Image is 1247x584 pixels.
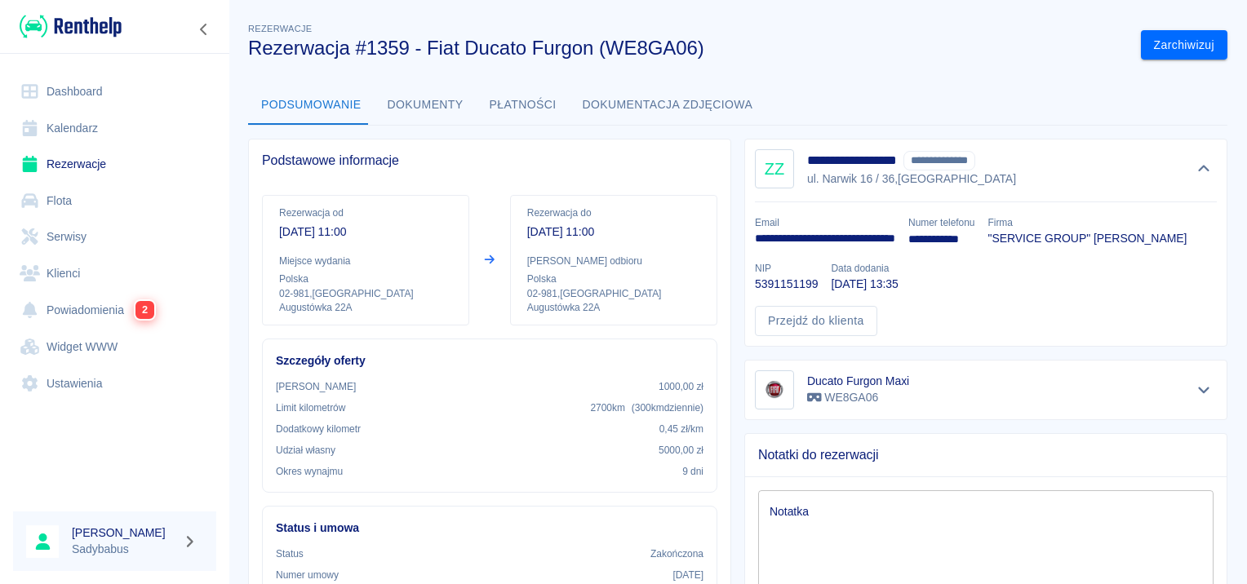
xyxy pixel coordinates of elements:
p: Limit kilometrów [276,400,345,415]
a: Rezerwacje [13,146,216,183]
button: Płatności [477,86,570,125]
a: Ustawienia [13,365,216,402]
h6: [PERSON_NAME] [72,524,176,541]
p: NIP [755,261,818,276]
p: Firma [987,215,1187,230]
p: Rezerwacja do [527,206,700,220]
h6: Szczegóły oferty [276,352,703,369]
p: Miejsce wydania [279,254,452,268]
a: Dashboard [13,73,216,110]
span: ( 300 km dziennie ) [632,402,703,414]
a: Flota [13,183,216,219]
button: Pokaż szczegóły [1191,378,1218,401]
p: Udział własny [276,443,335,458]
p: Rezerwacja od [279,206,452,220]
p: Polska [279,272,452,286]
a: Przejdź do klienta [755,306,877,336]
p: 5391151199 [755,276,818,293]
p: 9 dni [682,464,703,479]
p: Polska [527,272,700,286]
button: Zarchiwizuj [1141,30,1227,60]
span: Podstawowe informacje [262,153,717,169]
p: 0,45 zł /km [659,422,703,436]
p: Status [276,546,304,561]
p: 1000,00 zł [659,379,703,394]
p: "SERVICE GROUP" [PERSON_NAME] [987,230,1187,247]
p: Numer umowy [276,568,339,582]
span: Notatki do rezerwacji [758,447,1214,463]
button: Podsumowanie [248,86,375,125]
p: Data dodania [831,261,898,276]
button: Zwiń nawigację [192,19,216,40]
h6: Status i umowa [276,520,703,537]
div: ZZ [755,149,794,188]
p: [PERSON_NAME] [276,379,356,394]
span: 2 [135,301,154,319]
p: WE8GA06 [807,389,909,406]
a: Klienci [13,255,216,292]
p: [DATE] 13:35 [831,276,898,293]
h6: Ducato Furgon Maxi [807,373,909,389]
p: Numer telefonu [908,215,974,230]
img: Renthelp logo [20,13,122,40]
p: Email [755,215,895,230]
p: Augustówka 22A [527,301,700,315]
button: Dokumentacja zdjęciowa [570,86,766,125]
p: [DATE] 11:00 [527,223,700,241]
a: Kalendarz [13,110,216,147]
p: 5000,00 zł [659,443,703,458]
p: 2700 km [590,400,703,415]
p: [DATE] 11:00 [279,223,452,241]
p: 02-981 , [GEOGRAPHIC_DATA] [527,286,700,301]
a: Widget WWW [13,329,216,365]
p: Augustówka 22A [279,301,452,315]
button: Dokumenty [375,86,477,125]
button: Ukryj szczegóły [1191,157,1218,180]
p: Dodatkowy kilometr [276,422,361,436]
span: Rezerwacje [248,24,312,33]
img: Image [758,374,791,406]
a: Serwisy [13,219,216,255]
p: [PERSON_NAME] odbioru [527,254,700,268]
p: ul. Narwik 16 / 36 , [GEOGRAPHIC_DATA] [807,170,1016,188]
p: Sadybabus [72,541,176,558]
p: 02-981 , [GEOGRAPHIC_DATA] [279,286,452,301]
a: Powiadomienia2 [13,291,216,329]
p: Zakończona [650,546,703,561]
p: [DATE] [672,568,703,582]
a: Renthelp logo [13,13,122,40]
p: Okres wynajmu [276,464,343,479]
h3: Rezerwacja #1359 - Fiat Ducato Furgon (WE8GA06) [248,37,1128,60]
